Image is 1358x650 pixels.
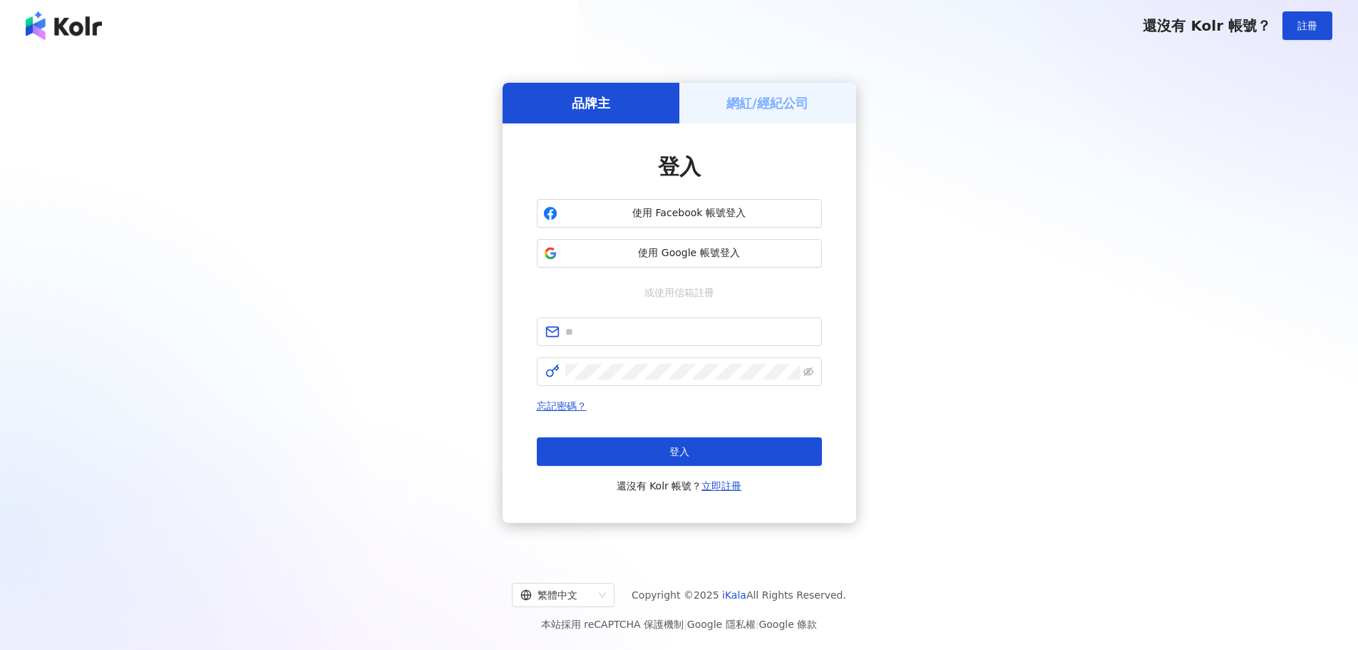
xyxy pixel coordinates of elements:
[520,584,593,606] div: 繁體中文
[632,586,846,604] span: Copyright © 2025 All Rights Reserved.
[541,616,817,633] span: 本站採用 reCAPTCHA 保護機制
[701,480,741,492] a: 立即註冊
[1282,11,1332,40] button: 註冊
[617,477,742,494] span: 還沒有 Kolr 帳號？
[1143,17,1271,34] span: 還沒有 Kolr 帳號？
[803,367,813,377] span: eye-invisible
[563,206,816,220] span: 使用 Facebook 帳號登入
[537,437,822,466] button: 登入
[756,619,759,630] span: |
[537,400,587,412] a: 忘記密碼？
[658,154,701,179] span: 登入
[687,619,756,630] a: Google 隱私權
[634,285,724,300] span: 或使用信箱註冊
[758,619,817,630] a: Google 條款
[537,239,822,268] button: 使用 Google 帳號登入
[572,94,610,112] h5: 品牌主
[537,199,822,228] button: 使用 Facebook 帳號登入
[26,11,102,40] img: logo
[722,589,746,601] a: iKala
[726,94,808,112] h5: 網紅/經紀公司
[1297,20,1317,31] span: 註冊
[684,619,687,630] span: |
[669,446,689,457] span: 登入
[563,246,816,260] span: 使用 Google 帳號登入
